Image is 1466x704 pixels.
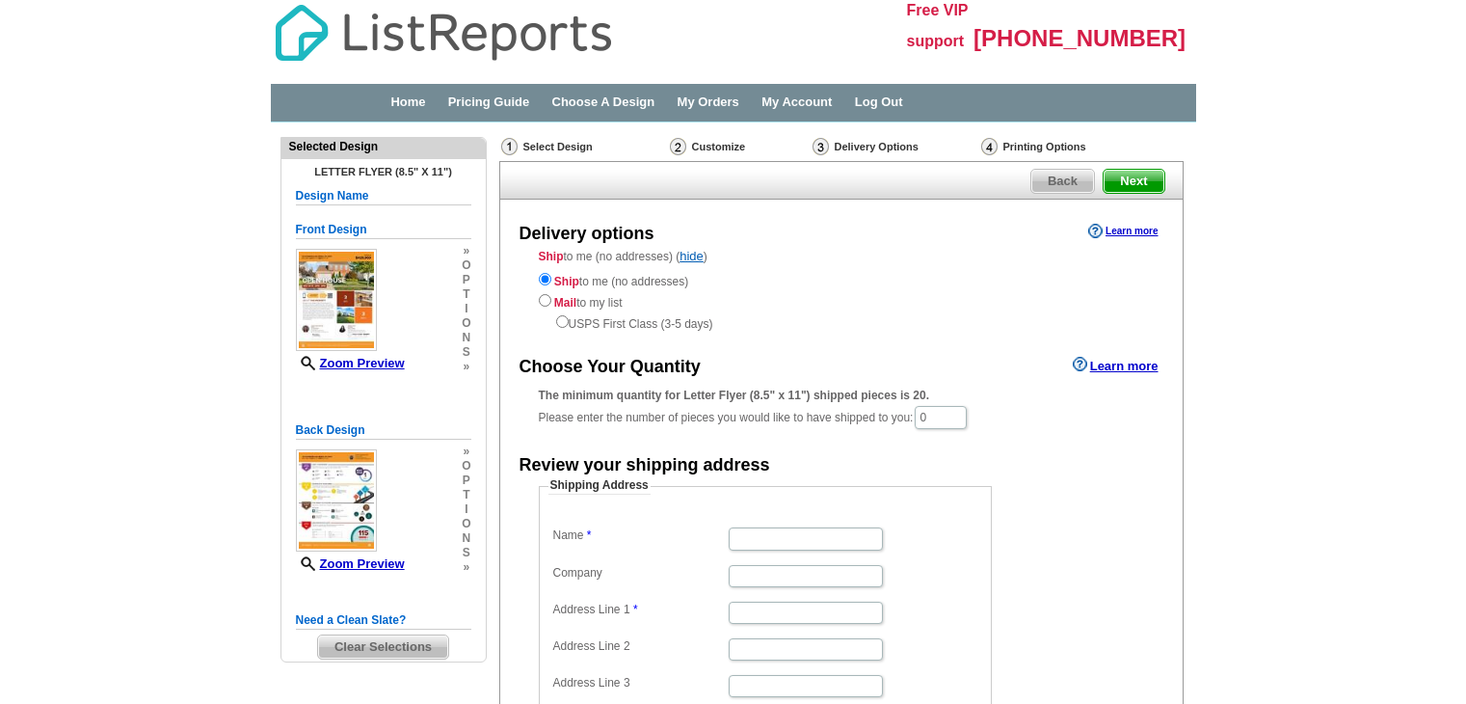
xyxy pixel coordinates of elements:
[296,449,377,552] img: small-thumb.jpg
[318,636,448,659] span: Clear Selections
[296,166,471,177] h4: Letter Flyer (8.5" x 11")
[462,517,470,531] span: o
[553,565,727,582] label: Company
[462,474,470,488] span: p
[501,138,518,155] img: Select Design
[296,187,471,205] h5: Design Name
[855,95,903,109] a: Log Out
[539,387,1144,404] div: The minimum quantity for Letter Flyer (8.5" x 11") shipped pieces is 20.
[668,137,811,156] div: Customize
[462,560,470,575] span: »
[462,345,470,360] span: s
[554,296,576,310] strong: Mail
[296,556,405,571] a: Zoom Preview
[462,244,470,258] span: »
[520,222,654,247] div: Delivery options
[462,258,470,273] span: o
[553,638,727,655] label: Address Line 2
[1073,357,1159,372] a: Learn more
[981,138,998,155] img: Printing Options & Summary
[462,302,470,316] span: i
[813,138,829,155] img: Delivery Options
[539,269,1144,333] div: to me (no addresses) to my list
[979,137,1151,156] div: Printing Options
[520,355,701,380] div: Choose Your Quantity
[553,528,727,544] label: Name
[462,360,470,374] span: »
[500,248,1183,333] div: to me (no addresses) ( )
[678,95,739,109] a: My Orders
[462,502,470,517] span: i
[811,137,979,161] div: Delivery Options
[1031,170,1094,193] span: Back
[462,273,470,287] span: p
[296,611,471,630] h5: Need a Clean Slate?
[680,249,704,263] a: hide
[462,445,470,459] span: »
[1104,170,1163,193] span: Next
[462,488,470,502] span: t
[462,331,470,345] span: n
[539,311,1144,333] div: USPS First Class (3-5 days)
[539,387,1144,431] div: Please enter the number of pieces you would like to have shipped to you:
[296,249,377,351] img: small-thumb.jpg
[281,138,486,155] div: Selected Design
[520,453,770,478] div: Review your shipping address
[296,356,405,370] a: Zoom Preview
[1030,169,1095,194] a: Back
[907,2,969,49] span: Free VIP support
[554,275,579,288] strong: Ship
[462,546,470,560] span: s
[462,459,470,474] span: o
[296,421,471,440] h5: Back Design
[553,602,727,618] label: Address Line 1
[462,316,470,331] span: o
[552,95,655,109] a: Choose A Design
[761,95,832,109] a: My Account
[462,531,470,546] span: n
[548,477,651,495] legend: Shipping Address
[448,95,530,109] a: Pricing Guide
[1088,224,1158,239] a: Learn more
[539,250,564,263] strong: Ship
[296,221,471,239] h5: Front Design
[462,287,470,302] span: t
[390,95,425,109] a: Home
[553,675,727,691] label: Address Line 3
[670,138,686,155] img: Customize
[973,25,1186,51] span: [PHONE_NUMBER]
[499,137,668,161] div: Select Design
